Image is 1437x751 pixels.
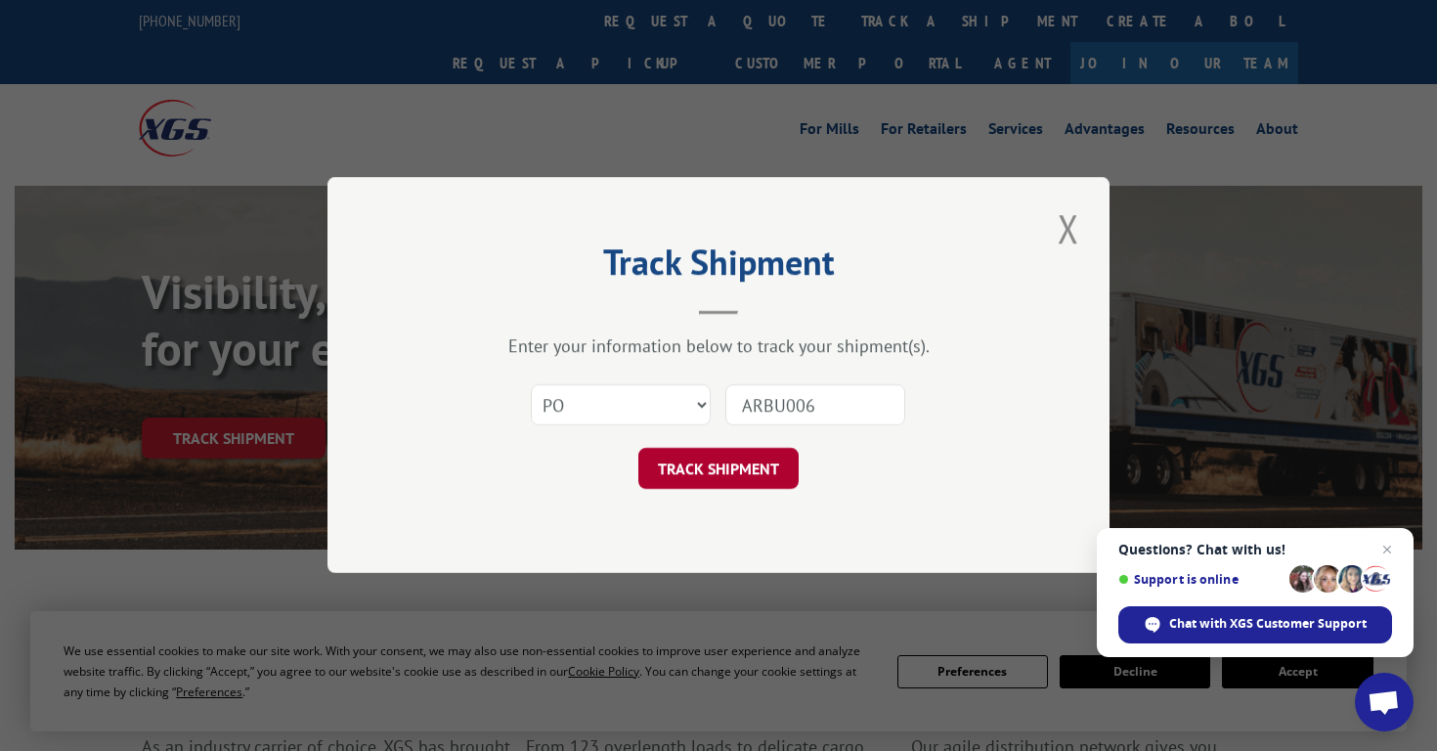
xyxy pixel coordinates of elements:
[1118,606,1392,643] span: Chat with XGS Customer Support
[638,449,799,490] button: TRACK SHIPMENT
[425,335,1012,358] div: Enter your information below to track your shipment(s).
[425,248,1012,286] h2: Track Shipment
[1118,542,1392,557] span: Questions? Chat with us!
[1118,572,1283,587] span: Support is online
[1355,673,1414,731] a: Open chat
[1052,201,1085,255] button: Close modal
[725,385,905,426] input: Number(s)
[1169,615,1367,633] span: Chat with XGS Customer Support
